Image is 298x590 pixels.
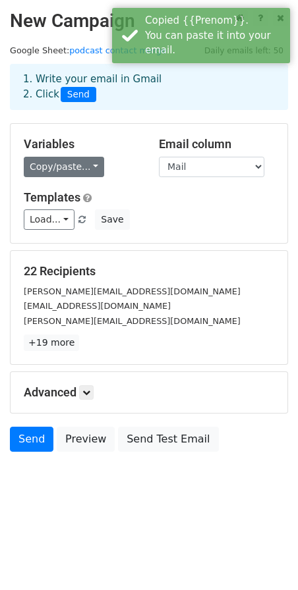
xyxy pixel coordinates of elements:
[24,385,274,400] h5: Advanced
[57,427,115,452] a: Preview
[69,45,167,55] a: podcast contact merge
[232,527,298,590] div: Widget de chat
[24,190,80,204] a: Templates
[10,427,53,452] a: Send
[159,137,274,151] h5: Email column
[13,72,285,102] div: 1. Write your email in Gmail 2. Click
[95,209,129,230] button: Save
[24,286,241,296] small: [PERSON_NAME][EMAIL_ADDRESS][DOMAIN_NAME]
[118,427,218,452] a: Send Test Email
[145,13,285,58] div: Copied {{Prenom}}. You can paste it into your email.
[61,87,96,103] span: Send
[10,10,288,32] h2: New Campaign
[24,335,79,351] a: +19 more
[24,137,139,151] h5: Variables
[24,264,274,279] h5: 22 Recipients
[24,157,104,177] a: Copy/paste...
[24,316,241,326] small: [PERSON_NAME][EMAIL_ADDRESS][DOMAIN_NAME]
[10,45,167,55] small: Google Sheet:
[232,527,298,590] iframe: Chat Widget
[24,301,171,311] small: [EMAIL_ADDRESS][DOMAIN_NAME]
[24,209,74,230] a: Load...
